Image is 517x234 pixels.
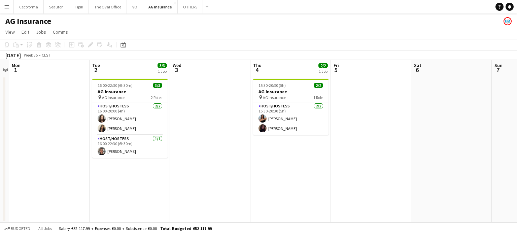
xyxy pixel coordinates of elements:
[92,79,168,158] app-job-card: 16:00-22:30 (6h30m)3/3AG Insurance AG Insurance2 RolesHost/Hostess2/216:00-20:00 (4h)[PERSON_NAME...
[504,17,512,25] app-user-avatar: HR Team
[44,0,69,13] button: Seauton
[143,0,178,13] button: AG Insurance
[153,83,162,88] span: 3/3
[173,62,181,68] span: Wed
[5,29,15,35] span: View
[178,0,203,13] button: OTHERS
[160,226,212,231] span: Total Budgeted €52 117.99
[494,62,503,68] span: Sun
[253,89,329,95] h3: AG Insurance
[127,0,143,13] button: VO
[334,62,339,68] span: Fri
[253,102,329,135] app-card-role: Host/Hostess2/215:30-20:30 (5h)[PERSON_NAME][PERSON_NAME]
[3,225,31,232] button: Budgeted
[69,0,89,13] button: Tipik
[11,226,30,231] span: Budgeted
[314,83,323,88] span: 2/2
[413,66,421,74] span: 6
[158,69,167,74] div: 1 Job
[172,66,181,74] span: 3
[253,62,262,68] span: Thu
[14,0,44,13] button: Cecoforma
[92,89,168,95] h3: AG Insurance
[33,28,49,36] a: Jobs
[263,95,286,100] span: AG Insurance
[414,62,421,68] span: Sat
[98,83,133,88] span: 16:00-22:30 (6h30m)
[42,53,50,58] div: CEST
[50,28,71,36] a: Comms
[91,66,100,74] span: 2
[102,95,125,100] span: AG Insurance
[37,226,53,231] span: All jobs
[36,29,46,35] span: Jobs
[258,83,286,88] span: 15:30-20:30 (5h)
[92,135,168,158] app-card-role: Host/Hostess1/116:00-22:30 (6h30m)[PERSON_NAME]
[53,29,68,35] span: Comms
[12,62,21,68] span: Mon
[11,66,21,74] span: 1
[151,95,162,100] span: 2 Roles
[89,0,127,13] button: The Oval Office
[5,52,21,59] div: [DATE]
[19,28,32,36] a: Edit
[59,226,212,231] div: Salary €52 117.99 + Expenses €0.00 + Subsistence €0.00 =
[22,29,29,35] span: Edit
[253,79,329,135] app-job-card: 15:30-20:30 (5h)2/2AG Insurance AG Insurance1 RoleHost/Hostess2/215:30-20:30 (5h)[PERSON_NAME][PE...
[313,95,323,100] span: 1 Role
[252,66,262,74] span: 4
[158,63,167,68] span: 3/3
[318,63,328,68] span: 2/2
[3,28,18,36] a: View
[5,16,51,26] h1: AG Insurance
[92,62,100,68] span: Tue
[493,66,503,74] span: 7
[22,53,39,58] span: Week 35
[319,69,328,74] div: 1 Job
[92,102,168,135] app-card-role: Host/Hostess2/216:00-20:00 (4h)[PERSON_NAME][PERSON_NAME]
[333,66,339,74] span: 5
